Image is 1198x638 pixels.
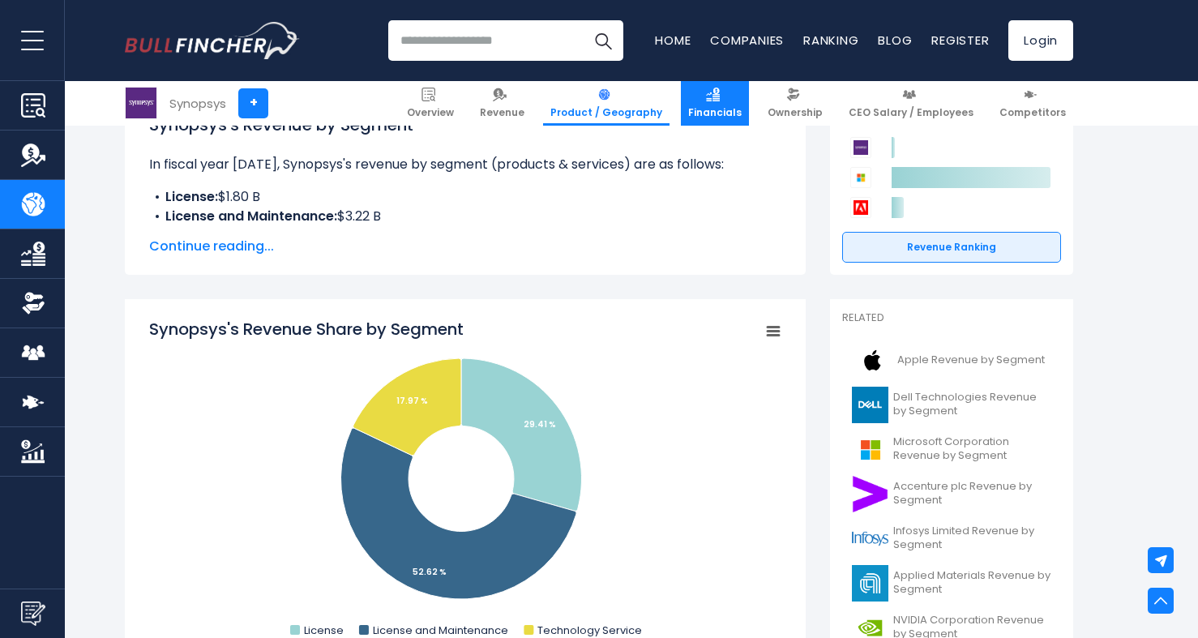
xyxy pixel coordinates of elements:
a: Companies [710,32,784,49]
li: $1.80 B [149,187,781,207]
text: License [304,623,344,638]
a: Infosys Limited Revenue by Segment [842,516,1061,561]
tspan: Synopsys's Revenue Share by Segment [149,318,464,340]
a: Home [655,32,691,49]
span: Overview [407,106,454,119]
a: Product / Geography [543,81,670,126]
a: Apple Revenue by Segment [842,338,1061,383]
p: In fiscal year [DATE], Synopsys's revenue by segment (products & services) are as follows: [149,155,781,174]
a: Revenue Ranking [842,232,1061,263]
text: License and Maintenance [373,623,508,638]
span: Dell Technologies Revenue by Segment [893,391,1051,418]
li: $3.22 B [149,207,781,226]
a: Dell Technologies Revenue by Segment [842,383,1061,427]
img: MSFT logo [852,431,888,468]
img: Synopsys competitors logo [850,137,871,158]
text: Technology Service [537,623,642,638]
span: Accenture plc Revenue by Segment [893,480,1051,507]
a: Login [1008,20,1073,61]
a: Financials [681,81,749,126]
a: + [238,88,268,118]
a: Microsoft Corporation Revenue by Segment [842,427,1061,472]
span: Microsoft Corporation Revenue by Segment [893,435,1051,463]
span: CEO Salary / Employees [849,106,973,119]
img: Bullfincher logo [125,22,300,59]
div: Synopsys [169,94,226,113]
a: Register [931,32,989,49]
img: Adobe competitors logo [850,197,871,218]
span: Revenue [480,106,524,119]
tspan: 17.97 % [396,395,428,407]
a: CEO Salary / Employees [841,81,981,126]
span: Ownership [768,106,823,119]
img: AMAT logo [852,565,888,602]
a: Overview [400,81,461,126]
img: Microsoft Corporation competitors logo [850,167,871,188]
a: Ownership [760,81,830,126]
tspan: 52.62 % [413,566,447,578]
img: ACN logo [852,476,888,512]
span: Competitors [999,106,1066,119]
a: Competitors [992,81,1073,126]
a: Ranking [803,32,858,49]
span: Continue reading... [149,237,781,256]
tspan: 29.41 % [524,418,556,430]
a: Applied Materials Revenue by Segment [842,561,1061,606]
a: Accenture plc Revenue by Segment [842,472,1061,516]
button: Search [583,20,623,61]
img: Ownership [21,291,45,315]
span: Apple Revenue by Segment [897,353,1045,367]
img: SNPS logo [126,88,156,118]
img: DELL logo [852,387,888,423]
p: Related [842,311,1061,325]
span: Applied Materials Revenue by Segment [893,569,1051,597]
a: Go to homepage [125,22,299,59]
span: Infosys Limited Revenue by Segment [893,525,1051,552]
a: Blog [878,32,912,49]
img: AAPL logo [852,342,892,379]
a: Revenue [473,81,532,126]
b: License: [165,187,218,206]
img: INFY logo [852,520,888,557]
span: Product / Geography [550,106,662,119]
span: Financials [688,106,742,119]
b: License and Maintenance: [165,207,337,225]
